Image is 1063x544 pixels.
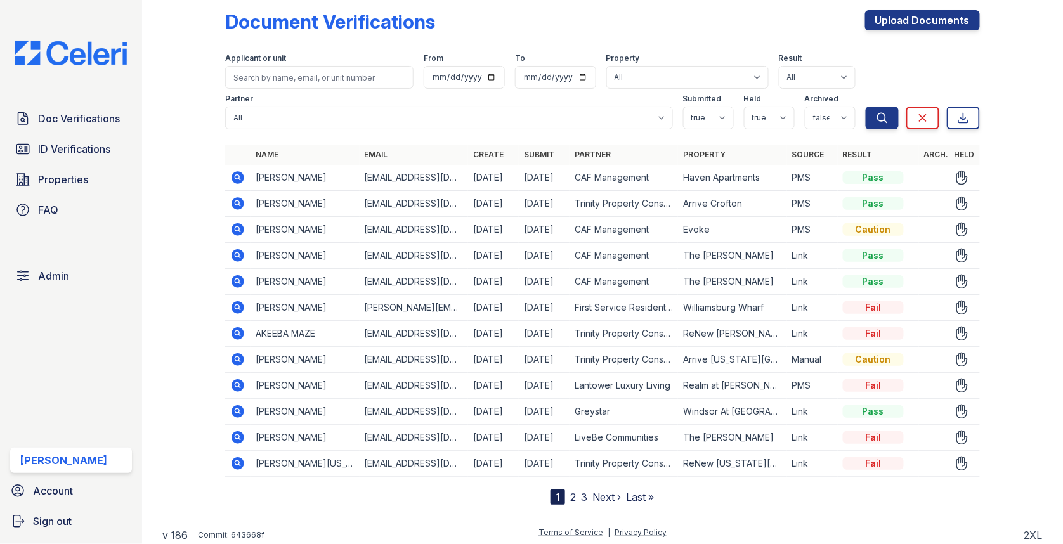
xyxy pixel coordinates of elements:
a: FAQ [10,197,132,223]
a: Email [365,150,388,159]
td: [DATE] [468,217,519,243]
td: [PERSON_NAME] [251,191,359,217]
a: Held [955,150,975,159]
td: [DATE] [519,451,570,477]
td: The [PERSON_NAME] [678,269,786,295]
div: 1 [551,489,565,505]
td: [DATE] [519,243,570,269]
a: Account [5,478,137,503]
td: CAF Management [570,165,678,191]
td: [DATE] [519,295,570,321]
a: Sign out [5,508,137,534]
td: [PERSON_NAME] [251,269,359,295]
input: Search by name, email, or unit number [225,66,414,89]
td: [EMAIL_ADDRESS][DOMAIN_NAME] [360,399,468,425]
a: Terms of Service [538,528,603,537]
a: Next › [592,491,621,503]
td: Link [787,399,838,425]
td: [EMAIL_ADDRESS][DOMAIN_NAME] [360,451,468,477]
div: Fail [843,431,904,444]
a: Source [792,150,825,159]
td: [DATE] [468,373,519,399]
a: Property [683,150,726,159]
td: [DATE] [468,191,519,217]
label: Held [744,94,762,104]
a: Name [256,150,278,159]
label: Partner [225,94,253,104]
td: [DATE] [519,373,570,399]
td: [DATE] [519,191,570,217]
td: Manual [787,347,838,373]
td: [DATE] [519,321,570,347]
td: Link [787,321,838,347]
span: Account [33,483,73,498]
td: ReNew [US_STATE][GEOGRAPHIC_DATA] [678,451,786,477]
td: [PERSON_NAME] [251,295,359,321]
td: Trinity Property Consultants [570,347,678,373]
td: [EMAIL_ADDRESS][DOMAIN_NAME] [360,425,468,451]
a: Submit [524,150,554,159]
td: CAF Management [570,269,678,295]
td: Trinity Property Consultants [570,191,678,217]
td: [PERSON_NAME] [251,243,359,269]
td: ReNew [PERSON_NAME] Crossing [678,321,786,347]
td: AKEEBA MAZE [251,321,359,347]
td: Link [787,295,838,321]
td: [EMAIL_ADDRESS][DOMAIN_NAME] [360,373,468,399]
td: [PERSON_NAME] [251,425,359,451]
span: FAQ [38,202,58,217]
td: Link [787,425,838,451]
label: From [424,53,443,63]
td: [DATE] [468,269,519,295]
td: [PERSON_NAME] [251,217,359,243]
td: Trinity Property Consultants [570,451,678,477]
td: Evoke [678,217,786,243]
a: 2 [570,491,576,503]
td: Arrive [US_STATE][GEOGRAPHIC_DATA] [678,347,786,373]
td: [DATE] [468,243,519,269]
div: Caution [843,353,904,366]
td: Windsor At [GEOGRAPHIC_DATA] [678,399,786,425]
a: v 186 [162,528,188,543]
td: [PERSON_NAME] [251,165,359,191]
td: [DATE] [519,217,570,243]
td: PMS [787,191,838,217]
td: First Service Residential [570,295,678,321]
a: Privacy Policy [615,528,667,537]
span: ID Verifications [38,141,110,157]
td: Trinity Property Consultants [570,321,678,347]
td: [PERSON_NAME] [251,399,359,425]
td: [EMAIL_ADDRESS][DOMAIN_NAME] [360,269,468,295]
td: [EMAIL_ADDRESS][DOMAIN_NAME] [360,321,468,347]
td: Link [787,243,838,269]
td: Lantower Luxury Living [570,373,678,399]
img: CE_Logo_Blue-a8612792a0a2168367f1c8372b55b34899dd931a85d93a1a3d3e32e68fde9ad4.png [5,41,137,65]
td: Link [787,269,838,295]
a: ID Verifications [10,136,132,162]
td: [DATE] [519,165,570,191]
td: [PERSON_NAME] [251,373,359,399]
div: Pass [843,405,904,418]
label: Result [779,53,802,63]
div: Fail [843,327,904,340]
span: Properties [38,172,88,187]
span: Sign out [33,514,72,529]
div: Document Verifications [225,10,435,33]
td: [DATE] [519,399,570,425]
td: [EMAIL_ADDRESS][DOMAIN_NAME] [360,347,468,373]
td: [DATE] [468,321,519,347]
td: Arrive Crofton [678,191,786,217]
a: Arch. [924,150,949,159]
td: [EMAIL_ADDRESS][DOMAIN_NAME] [360,191,468,217]
td: Link [787,451,838,477]
div: Pass [843,197,904,210]
a: Result [843,150,873,159]
div: | [608,528,610,537]
td: [DATE] [468,165,519,191]
td: [DATE] [468,347,519,373]
div: Fail [843,457,904,470]
div: 2XL [1024,528,1043,543]
td: [EMAIL_ADDRESS][DOMAIN_NAME] [360,165,468,191]
td: LiveBe Communities [570,425,678,451]
span: Admin [38,268,69,283]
